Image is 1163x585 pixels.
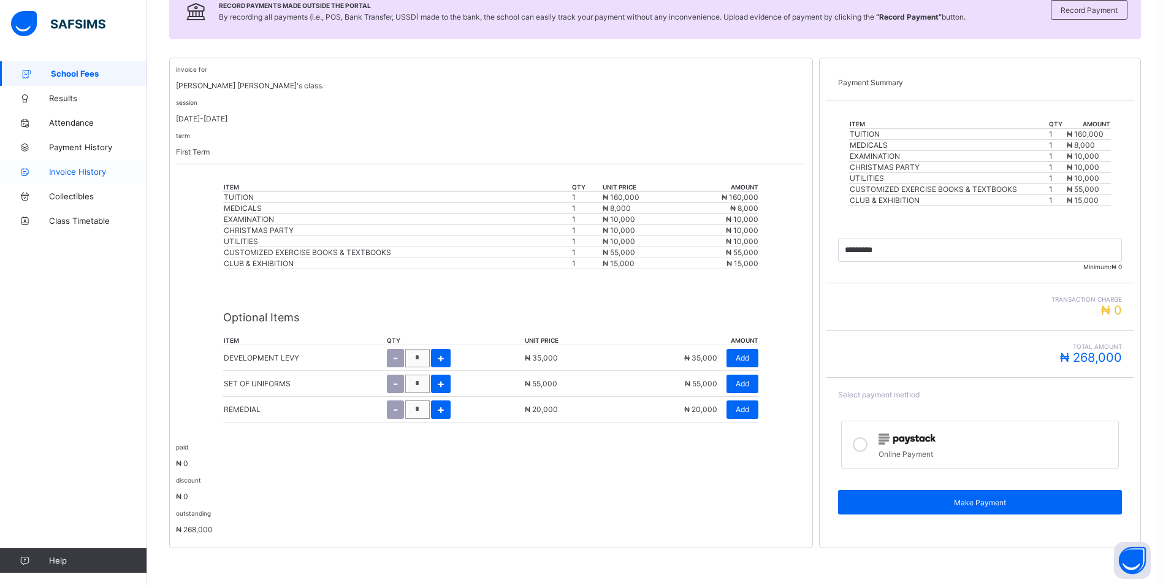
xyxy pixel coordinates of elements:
span: Add [736,405,749,414]
small: paid [176,443,188,451]
td: 1 [571,258,602,269]
span: + [437,351,444,364]
span: - [393,351,398,364]
span: ₦ 10,000 [726,226,758,235]
span: ₦ 10,000 [603,215,635,224]
th: qty [571,183,602,192]
span: ₦ 35,000 [684,353,717,362]
span: Add [736,379,749,388]
span: ₦ 55,000 [525,379,557,388]
small: term [176,132,190,139]
span: School Fees [51,69,147,78]
td: CLUB & EXHIBITION [849,195,1049,206]
th: qty [386,336,524,345]
td: CUSTOMIZED EXERCISE BOOKS & TEXTBOOKS [849,184,1049,195]
th: item [223,183,571,192]
span: ₦ 55,000 [1067,185,1099,194]
span: By recording all payments (i.e., POS, Bank Transfer, USSD) made to the bank, the school can easil... [219,12,966,21]
div: UTILITIES [224,237,571,246]
td: 1 [1048,151,1066,162]
td: 1 [1048,184,1066,195]
div: MEDICALS [224,204,571,213]
div: CLUB & EXHIBITION [224,259,571,268]
span: Payment History [49,142,147,152]
p: REMEDIAL [224,405,261,414]
span: Minimum: [838,263,1122,270]
span: + [437,377,444,390]
span: Help [49,556,147,565]
img: safsims [11,11,105,37]
small: session [176,99,197,106]
th: unit price [602,183,681,192]
span: ₦ 10,000 [603,226,635,235]
b: “Record Payment” [876,12,942,21]
span: ₦ 55,000 [685,379,717,388]
span: Make Payment [847,498,1113,507]
span: ₦ 20,000 [684,405,717,414]
span: Record Payment [1061,6,1118,15]
td: 1 [571,203,602,214]
img: paystack.0b99254114f7d5403c0525f3550acd03.svg [879,434,936,445]
span: Collectibles [49,191,147,201]
span: Total Amount [838,343,1122,350]
th: item [223,336,386,345]
td: EXAMINATION [849,151,1049,162]
th: unit price [524,336,598,345]
td: 1 [1048,195,1066,206]
span: ₦ 20,000 [525,405,558,414]
span: ₦ 55,000 [603,248,635,257]
span: - [393,403,398,416]
th: amount [598,336,759,345]
div: TUITION [224,193,571,202]
span: ₦ 15,000 [1067,196,1099,205]
span: ₦ 10,000 [726,215,758,224]
span: Add [736,353,749,362]
span: ₦ 160,000 [1067,129,1104,139]
span: - [393,377,398,390]
td: 1 [1048,140,1066,151]
span: ₦ 268,000 [176,525,213,534]
span: Results [49,93,147,103]
span: ₦ 0 [1112,263,1122,270]
small: invoice for [176,66,207,73]
td: 1 [571,192,602,203]
span: ₦ 160,000 [603,193,639,202]
p: Payment Summary [838,78,1122,87]
span: + [437,403,444,416]
th: item [849,120,1049,129]
span: ₦ 8,000 [1067,140,1095,150]
p: [DATE]-[DATE] [176,114,806,123]
td: CHRISTMAS PARTY [849,162,1049,173]
div: CUSTOMIZED EXERCISE BOOKS & TEXTBOOKS [224,248,571,257]
td: 1 [571,236,602,247]
th: amount [1066,120,1111,129]
span: ₦ 35,000 [525,353,558,362]
td: 1 [571,214,602,225]
span: ₦ 10,000 [1067,151,1099,161]
button: Open asap [1114,542,1151,579]
td: 1 [1048,129,1066,140]
th: amount [681,183,759,192]
span: ₦ 15,000 [603,259,635,268]
td: 1 [1048,173,1066,184]
span: ₦ 8,000 [730,204,758,213]
div: CHRISTMAS PARTY [224,226,571,235]
p: DEVELOPMENT LEVY [224,353,299,362]
span: ₦ 0 [176,492,188,501]
span: Select payment method [838,390,920,399]
p: First Term [176,147,806,156]
span: Attendance [49,118,147,128]
span: ₦ 10,000 [1067,174,1099,183]
td: 1 [1048,162,1066,173]
div: EXAMINATION [224,215,571,224]
span: ₦ 10,000 [726,237,758,246]
small: discount [176,476,201,484]
span: ₦ 10,000 [603,237,635,246]
td: TUITION [849,129,1049,140]
span: ₦ 8,000 [603,204,631,213]
span: ₦ 0 [176,459,188,468]
span: Record Payments Made Outside the Portal [219,2,966,9]
span: ₦ 0 [1101,303,1122,318]
span: Invoice History [49,167,147,177]
span: ₦ 160,000 [722,193,758,202]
